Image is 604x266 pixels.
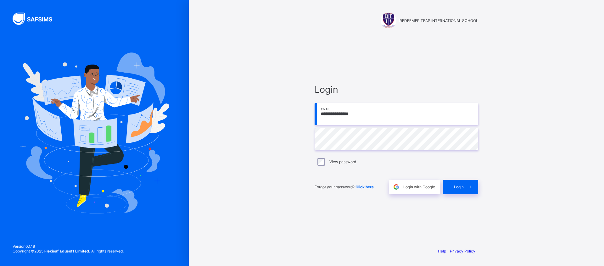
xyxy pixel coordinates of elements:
[454,185,464,189] span: Login
[393,183,400,191] img: google.396cfc9801f0270233282035f929180a.svg
[44,249,90,253] strong: Flexisaf Edusoft Limited.
[20,53,169,213] img: Hero Image
[13,244,124,249] span: Version 0.1.19
[438,249,446,253] a: Help
[403,185,435,189] span: Login with Google
[315,84,478,95] span: Login
[13,249,124,253] span: Copyright © 2025 All rights reserved.
[315,185,374,189] span: Forgot your password?
[329,159,356,164] label: View password
[400,18,478,23] span: REDEEMER TEAP INTERNATIONAL SCHOOL
[13,13,60,25] img: SAFSIMS Logo
[355,185,374,189] a: Click here
[450,249,475,253] a: Privacy Policy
